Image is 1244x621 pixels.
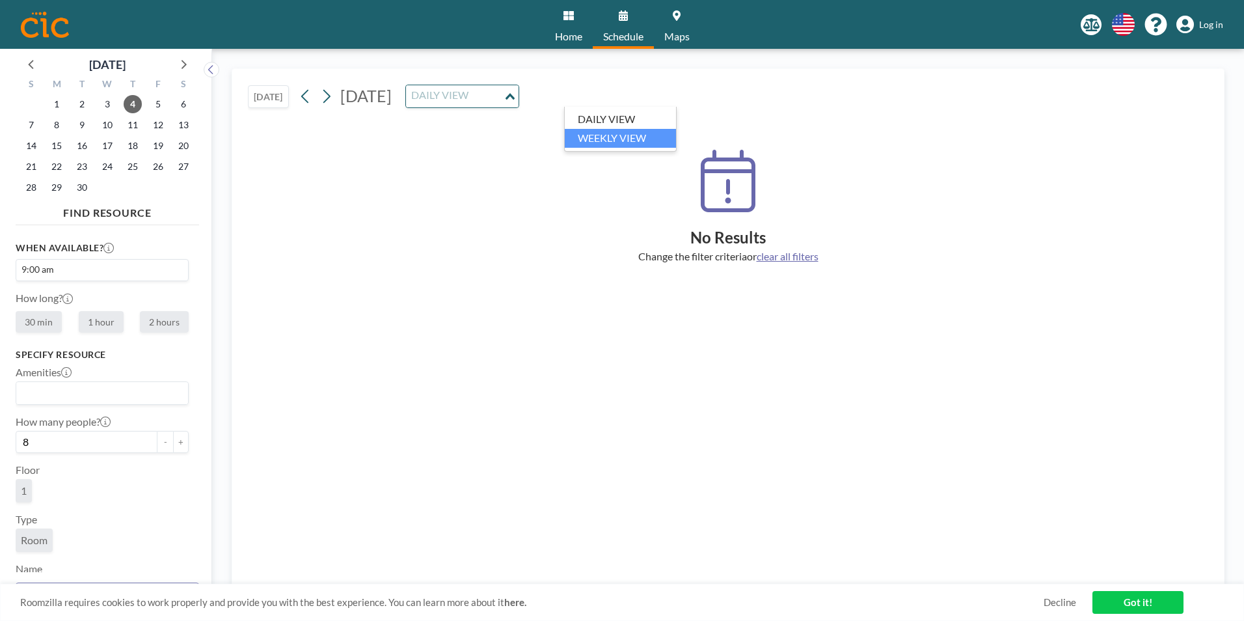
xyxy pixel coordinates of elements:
[16,311,62,333] label: 30 min
[19,263,56,276] span: 9:00 am
[16,292,73,304] label: How long?
[1176,16,1223,34] a: Log in
[157,431,173,453] button: -
[603,31,643,42] span: Schedule
[120,77,145,94] div: T
[16,260,188,279] div: Search for option
[73,158,91,176] span: Tuesday, September 23, 2025
[340,86,392,105] span: [DATE]
[664,31,690,42] span: Maps
[174,137,193,155] span: Saturday, September 20, 2025
[555,31,582,42] span: Home
[98,95,116,113] span: Wednesday, September 3, 2025
[173,431,189,453] button: +
[47,178,66,197] span: Monday, September 29, 2025
[16,513,37,526] label: Type
[149,158,167,176] span: Friday, September 26, 2025
[21,534,47,547] span: Room
[22,158,40,176] span: Sunday, September 21, 2025
[140,311,189,333] label: 2 hours
[44,77,70,94] div: M
[16,382,188,404] div: Search for option
[21,484,27,497] span: 1
[98,137,116,155] span: Wednesday, September 17, 2025
[174,158,193,176] span: Saturday, September 27, 2025
[70,77,95,94] div: T
[16,463,40,476] label: Floor
[1044,596,1076,609] a: Decline
[145,77,170,94] div: F
[747,250,757,262] span: or
[149,137,167,155] span: Friday, September 19, 2025
[95,77,120,94] div: W
[248,228,1208,247] h2: No Results
[149,116,167,134] span: Friday, September 12, 2025
[19,77,44,94] div: S
[149,95,167,113] span: Friday, September 5, 2025
[124,158,142,176] span: Thursday, September 25, 2025
[21,12,69,38] img: organization-logo
[98,158,116,176] span: Wednesday, September 24, 2025
[406,85,519,107] div: Search for option
[174,116,193,134] span: Saturday, September 13, 2025
[22,116,40,134] span: Sunday, September 7, 2025
[89,55,126,74] div: [DATE]
[47,116,66,134] span: Monday, September 8, 2025
[79,311,124,333] label: 1 hour
[16,415,111,428] label: How many people?
[47,137,66,155] span: Monday, September 15, 2025
[504,596,526,608] a: here.
[124,137,142,155] span: Thursday, September 18, 2025
[98,116,116,134] span: Wednesday, September 10, 2025
[565,129,676,148] li: WEEKLY VIEW
[47,158,66,176] span: Monday, September 22, 2025
[16,562,42,575] label: Name
[18,385,181,402] input: Search for option
[565,110,676,129] li: DAILY VIEW
[73,95,91,113] span: Tuesday, September 2, 2025
[73,178,91,197] span: Tuesday, September 30, 2025
[757,250,818,262] span: clear all filters
[20,596,1044,609] span: Roomzilla requires cookies to work properly and provide you with the best experience. You can lea...
[57,262,181,277] input: Search for option
[16,366,72,379] label: Amenities
[47,95,66,113] span: Monday, September 1, 2025
[170,77,196,94] div: S
[638,250,747,262] span: Change the filter criteria
[174,95,193,113] span: Saturday, September 6, 2025
[16,583,199,605] button: Clear all filters
[73,137,91,155] span: Tuesday, September 16, 2025
[1199,19,1223,31] span: Log in
[124,95,142,113] span: Thursday, September 4, 2025
[124,116,142,134] span: Thursday, September 11, 2025
[1092,591,1183,614] a: Got it!
[407,88,502,105] input: Search for option
[16,201,199,219] h4: FIND RESOURCE
[73,116,91,134] span: Tuesday, September 9, 2025
[248,85,289,108] button: [DATE]
[16,349,189,361] h3: Specify resource
[22,137,40,155] span: Sunday, September 14, 2025
[22,178,40,197] span: Sunday, September 28, 2025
